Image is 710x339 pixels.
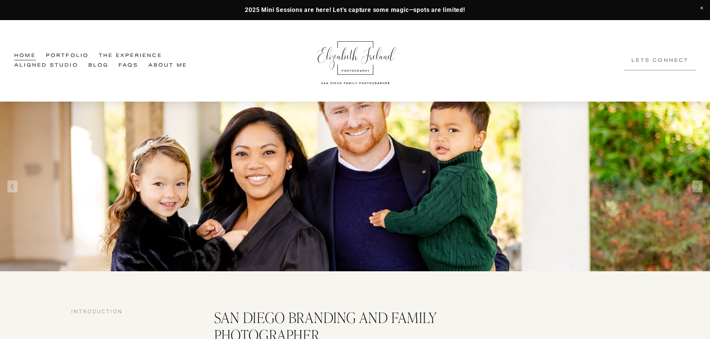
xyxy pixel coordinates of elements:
a: FAQs [119,61,138,70]
img: Elizabeth Ireland Photography San Diego Family Photographer [313,34,398,87]
a: folder dropdown [99,51,162,61]
h4: Introduction [71,308,182,316]
button: Previous Slide [7,180,18,192]
a: Home [14,51,36,61]
button: Next Slide [692,180,703,192]
a: Lets Connect [624,51,696,70]
a: Aligned Studio [14,61,78,70]
a: Blog [88,61,109,70]
span: The Experience [99,52,162,60]
a: About Me [148,61,187,70]
a: Portfolio [46,51,89,61]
